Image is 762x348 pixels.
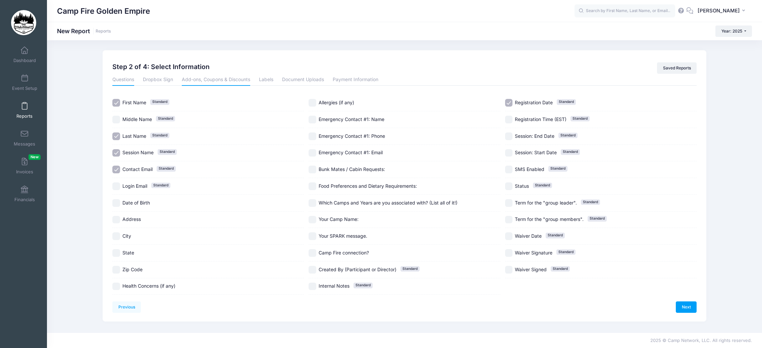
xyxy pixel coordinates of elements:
span: Standard [561,149,580,155]
a: Messages [9,126,41,150]
a: Labels [259,74,273,86]
input: Allergies (if any) [309,99,316,107]
span: Status [515,183,529,189]
span: Standard [156,116,175,121]
span: Standard [150,133,169,138]
input: StatusStandard [505,182,513,190]
h2: Step 2 of 4: Select Information [112,62,210,72]
a: InvoicesNew [9,154,41,178]
span: 2025 © Camp Network, LLC. All rights reserved. [650,338,752,343]
span: Waiver Date [515,233,542,239]
span: Standard [548,166,567,171]
input: Bunk Mates / Cabin Requests: [309,166,316,173]
a: Payment Information [333,74,378,86]
span: Standard [150,99,169,105]
span: Standard [353,283,373,288]
button: Year: 2025 [715,25,752,37]
span: Address [122,216,141,222]
input: Emergency Contact #1: Phone [309,132,316,140]
input: State [112,249,120,257]
input: First NameStandard [112,99,120,107]
span: Dashboard [13,58,36,63]
input: City [112,232,120,240]
span: Emergency Contact #1: Name [319,116,384,122]
input: Camp Fire connection? [309,249,316,257]
input: Your Camp Name: [309,216,316,224]
span: Event Setup [12,85,37,91]
span: Last Name [122,133,146,139]
input: Food Preferences and Dietary Requirements: [309,182,316,190]
a: Questions [112,74,134,86]
input: Address [112,216,120,224]
span: State [122,250,134,255]
a: Saved Reports [657,62,697,74]
a: Next [676,301,697,313]
input: Waiver SignedStandard [505,266,513,274]
a: Dropbox Sign [143,74,173,86]
span: SMS Enabled [515,166,544,172]
span: Year: 2025 [721,28,742,34]
span: Standard [558,133,578,138]
a: Event Setup [9,71,41,94]
span: Session Name [122,150,154,155]
a: Reports [9,99,41,122]
span: Standard [581,199,600,205]
span: Financials [14,197,35,202]
input: Term for the "group members".Standard [505,216,513,224]
span: Term for the "group members". [515,216,584,222]
h1: Camp Fire Golden Empire [57,3,150,19]
span: Standard [588,216,607,221]
span: Created By (Participant or Director) [319,267,396,272]
input: Zip Code [112,266,120,274]
a: Document Uploads [282,74,324,86]
span: Standard [557,99,576,105]
span: Standard [570,116,590,121]
input: Registration Time (EST)Standard [505,116,513,123]
input: Session: Start DateStandard [505,149,513,157]
input: Contact EmailStandard [112,166,120,173]
span: Date of Birth [122,200,150,206]
span: Standard [551,266,570,272]
a: Dashboard [9,43,41,66]
button: [PERSON_NAME] [693,3,752,19]
a: Previous [112,301,141,313]
input: Term for the "group leader".Standard [505,199,513,207]
a: Reports [96,29,111,34]
span: Standard [158,149,177,155]
input: Waiver SignatureStandard [505,249,513,257]
span: Which Camps and Years are you associated with? (List all of it!) [319,200,457,206]
a: Financials [9,182,41,206]
span: Standard [151,183,170,188]
span: Contact Email [122,166,153,172]
span: Middle Name [122,116,152,122]
span: New [29,154,41,160]
span: City [122,233,131,239]
input: Health Concerns (if any) [112,283,120,290]
span: Your Camp Name: [319,216,359,222]
span: [PERSON_NAME] [698,7,740,14]
span: Zip Code [122,267,143,272]
span: Internal Notes [319,283,349,289]
img: Camp Fire Golden Empire [11,10,36,35]
input: Last NameStandard [112,132,120,140]
span: Reports [16,113,33,119]
input: SMS EnabledStandard [505,166,513,173]
span: Waiver Signed [515,267,547,272]
span: Login Email [122,183,147,189]
span: Allergies (if any) [319,100,354,105]
input: Emergency Contact #1: Name [309,116,316,123]
input: Search by First Name, Last Name, or Email... [575,4,675,18]
span: Invoices [16,169,33,175]
input: Login EmailStandard [112,182,120,190]
span: Bunk Mates / Cabin Requests: [319,166,385,172]
input: Internal NotesStandard [309,283,316,290]
input: Waiver DateStandard [505,232,513,240]
input: Emergency Contact #1: Email [309,149,316,157]
span: Messages [14,141,35,147]
input: Registration DateStandard [505,99,513,107]
span: Standard [400,266,420,272]
h1: New Report [57,27,111,35]
input: Which Camps and Years are you associated with? (List all of it!) [309,199,316,207]
span: Camp Fire connection? [319,250,369,255]
span: Standard [157,166,176,171]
